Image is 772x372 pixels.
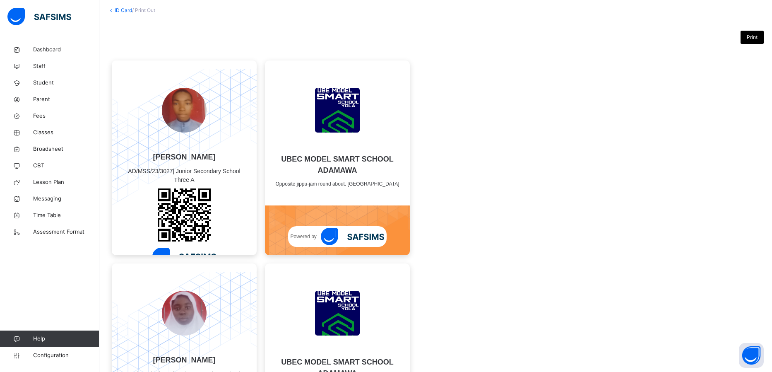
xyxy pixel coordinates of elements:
img: safsims [7,8,71,25]
span: Parent [33,95,99,104]
span: Help [33,335,99,343]
span: UBEC MODEL SMART SCHOOL ADAMAWA [273,152,402,178]
span: Dashboard [33,46,99,54]
img: safsims.135b583eef768097d7c66fa9e8d22233.svg [321,228,385,245]
span: Opposite jippu-jam round about. [GEOGRAPHIC_DATA] [275,181,399,187]
span: Classes [33,128,99,137]
img: safsims.135b583eef768097d7c66fa9e8d22233.svg [152,248,216,265]
span: Time Table [33,211,99,220]
span: / Print Out [132,7,155,13]
span: AD/MSS/23/3027 [128,168,173,174]
span: Messaging [33,195,99,203]
span: Broadsheet [33,145,99,153]
span: Print [747,34,758,41]
img: Student [162,88,207,133]
span: Student [33,79,99,87]
img: id-pattern-main.73af0e5e030b17075ee24d47dca11b7a.svg [269,158,414,297]
span: | [120,163,248,188]
span: [PERSON_NAME] [120,355,248,366]
img: Student [315,291,360,336]
span: Junior Secondary School Three A [174,168,240,183]
img: id-pattern-main.73af0e5e030b17075ee24d47dca11b7a.svg [112,69,257,208]
a: ID Card [115,7,132,13]
span: CBT [33,162,99,170]
span: Lesson Plan [33,178,99,186]
img: Student [162,291,207,336]
span: [PERSON_NAME] [120,152,248,163]
button: Open asap [739,343,764,368]
span: Staff [33,62,99,70]
span: Assessment Format [33,228,99,236]
span: Configuration [33,351,99,360]
img: Student [315,88,360,133]
span: Powered by [291,233,317,240]
span: Fees [33,112,99,120]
